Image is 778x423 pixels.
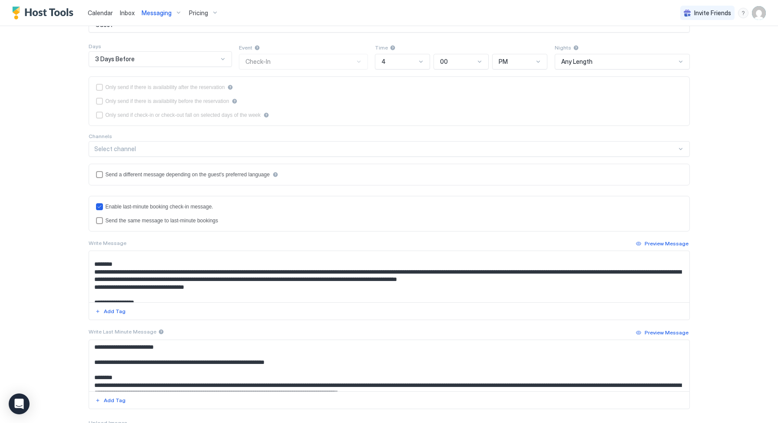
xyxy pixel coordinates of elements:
span: Time [375,44,388,51]
div: Preview Message [645,329,689,337]
span: Channels [89,133,112,139]
div: Send a different message depending on the guest's preferred language [106,172,270,178]
span: Messaging [142,9,172,17]
div: beforeReservation [96,98,682,105]
div: languagesEnabled [96,171,682,178]
span: Pricing [189,9,208,17]
span: Nights [555,44,571,51]
span: 00 [440,58,448,66]
span: Invite Friends [694,9,731,17]
div: isLimited [96,112,682,119]
button: Preview Message [635,327,690,338]
a: Host Tools Logo [12,7,77,20]
span: 4 [381,58,386,66]
button: Add Tag [94,395,127,406]
textarea: Input Field [89,340,689,391]
span: Calendar [88,9,113,17]
span: Any Length [561,58,593,66]
div: lastMinuteMessageIsTheSame [96,217,682,224]
span: PM [499,58,508,66]
span: Write Message [89,240,126,246]
a: Calendar [88,8,113,17]
textarea: Input Field [89,251,689,302]
div: Only send if check-in or check-out fall on selected days of the week [106,112,261,118]
div: Add Tag [104,307,126,315]
span: Inbox [120,9,135,17]
button: Add Tag [94,306,127,317]
div: menu [738,8,748,18]
div: Select channel [94,145,677,153]
div: Add Tag [104,397,126,404]
button: Preview Message [635,238,690,249]
div: Enable last-minute booking check-in message. [106,204,213,210]
div: afterReservation [96,84,682,91]
div: Only send if there is availability after the reservation [106,84,225,90]
div: User profile [752,6,766,20]
div: Open Intercom Messenger [9,393,30,414]
span: Days [89,43,101,50]
span: Write Last Minute Message [89,328,156,335]
a: Inbox [120,8,135,17]
span: Event [239,44,252,51]
div: Preview Message [645,240,689,248]
div: Send the same message to last-minute bookings [106,218,218,224]
div: lastMinuteMessageEnabled [96,203,682,210]
div: Only send if there is availability before the reservation [106,98,229,104]
span: 3 Days Before [95,55,135,63]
